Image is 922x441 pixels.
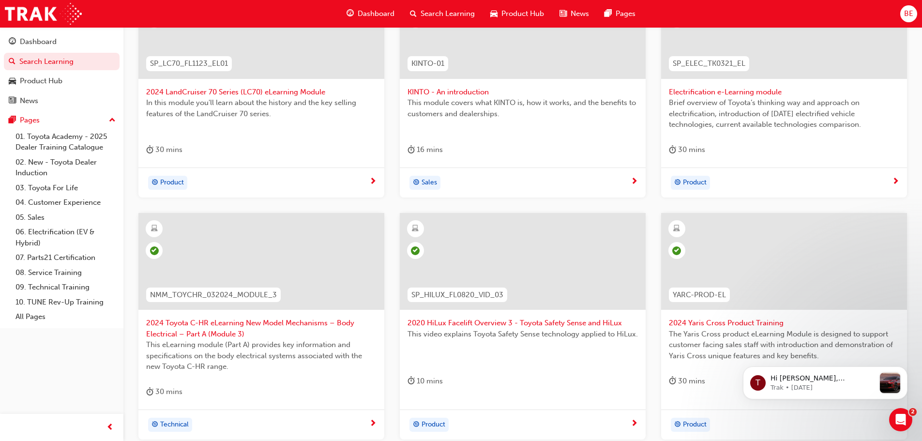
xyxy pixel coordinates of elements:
[150,326,173,333] span: Tickets
[12,265,120,280] a: 08. Service Training
[4,111,120,129] button: Pages
[411,289,503,301] span: SP_HILUX_FL0820_VID_03
[12,181,120,196] a: 03. Toyota For Life
[20,132,162,142] div: We typically reply in a few hours
[64,302,129,341] button: Messages
[605,8,612,20] span: pages-icon
[673,223,680,235] span: learningResourceType_ELEARNING-icon
[12,155,120,181] a: 02. New - Toyota Dealer Induction
[166,15,184,33] div: Close
[669,144,705,156] div: 30 mins
[408,144,443,156] div: 16 mins
[146,386,153,398] span: duration-icon
[669,87,899,98] span: Electrification e-Learning module
[4,72,120,90] a: Product Hub
[20,115,40,126] div: Pages
[138,213,384,440] a: NMM_TOYCHR_032024_MODULE_32024 Toyota C-HR eLearning New Model Mechanisms – Body Electrical – Par...
[369,178,377,186] span: next-icon
[109,114,116,127] span: up-icon
[146,318,377,339] span: 2024 Toyota C-HR eLearning New Model Mechanisms – Body Electrical – Part A (Module 3)
[669,375,676,387] span: duration-icon
[559,8,567,20] span: news-icon
[413,419,420,431] span: target-icon
[674,419,681,431] span: target-icon
[9,97,16,106] span: news-icon
[146,97,377,119] span: In this module you'll learn about the history and the key selling features of the LandCruiser 70 ...
[369,420,377,428] span: next-icon
[631,178,638,186] span: next-icon
[904,8,913,19] span: BE
[146,144,182,156] div: 30 mins
[410,8,417,20] span: search-icon
[21,326,43,333] span: Home
[9,58,15,66] span: search-icon
[672,246,681,255] span: learningRecordVerb_PASS-icon
[669,97,899,130] span: Brief overview of Toyota’s thinking way and approach on electrification, introduction of [DATE] e...
[12,280,120,295] a: 09. Technical Training
[683,419,707,430] span: Product
[10,114,184,151] div: Send us a messageWe typically reply in a few hours
[411,246,420,255] span: learningRecordVerb_COMPLETE-icon
[12,295,120,310] a: 10. TUNE Rev-Up Training
[661,213,907,440] a: YARC-PROD-EL2024 Yaris Cross Product TrainingThe Yaris Cross product eLearning Module is designed...
[12,129,120,155] a: 01. Toyota Academy - 2025 Dealer Training Catalogue
[20,122,162,132] div: Send us a message
[4,53,120,71] a: Search Learning
[501,8,544,19] span: Product Hub
[150,246,159,255] span: learningRecordVerb_PASS-icon
[9,38,16,46] span: guage-icon
[12,210,120,225] a: 05. Sales
[347,8,354,20] span: guage-icon
[9,77,16,86] span: car-icon
[408,144,415,156] span: duration-icon
[683,177,707,188] span: Product
[422,419,445,430] span: Product
[4,31,120,111] button: DashboardSearch LearningProduct HubNews
[422,177,437,188] span: Sales
[20,95,38,106] div: News
[80,326,114,333] span: Messages
[631,420,638,428] span: next-icon
[146,339,377,372] span: This eLearning module (Part A) provides key information and specifications on the body electrical...
[20,36,57,47] div: Dashboard
[151,223,158,235] span: learningResourceType_ELEARNING-icon
[571,8,589,19] span: News
[552,4,597,24] a: news-iconNews
[4,33,120,51] a: Dashboard
[412,223,419,235] span: learningResourceType_ELEARNING-icon
[483,4,552,24] a: car-iconProduct Hub
[408,375,415,387] span: duration-icon
[146,386,182,398] div: 30 mins
[669,329,899,362] span: The Yaris Cross product eLearning Module is designed to support customer facing sales staff with ...
[408,318,638,329] span: 2020 HiLux Facelift Overview 3 - Toyota Safety Sense and HiLux
[400,213,646,440] a: SP_HILUX_FL0820_VID_032020 HiLux Facelift Overview 3 - Toyota Safety Sense and HiLuxThis video ex...
[408,87,638,98] span: KINTO - An introduction
[674,177,681,189] span: target-icon
[728,347,922,415] iframe: Intercom notifications message
[9,116,16,125] span: pages-icon
[408,329,638,340] span: This video explains Toyota Safety Sense technology applied to HiLux.
[12,225,120,250] a: 06. Electrification (EV & Hybrid)
[5,3,82,25] img: Trak
[413,177,420,189] span: target-icon
[151,419,158,431] span: target-icon
[892,178,899,186] span: next-icon
[129,302,194,341] button: Tickets
[411,58,444,69] span: KINTO-01
[151,177,158,189] span: target-icon
[889,408,912,431] iframe: Intercom live chat
[160,419,189,430] span: Technical
[421,8,475,19] span: Search Learning
[4,92,120,110] a: News
[12,250,120,265] a: 07. Parts21 Certification
[358,8,394,19] span: Dashboard
[616,8,635,19] span: Pages
[146,144,153,156] span: duration-icon
[408,375,443,387] div: 10 mins
[408,97,638,119] span: This module covers what KINTO is, how it works, and the benefits to customers and dealerships.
